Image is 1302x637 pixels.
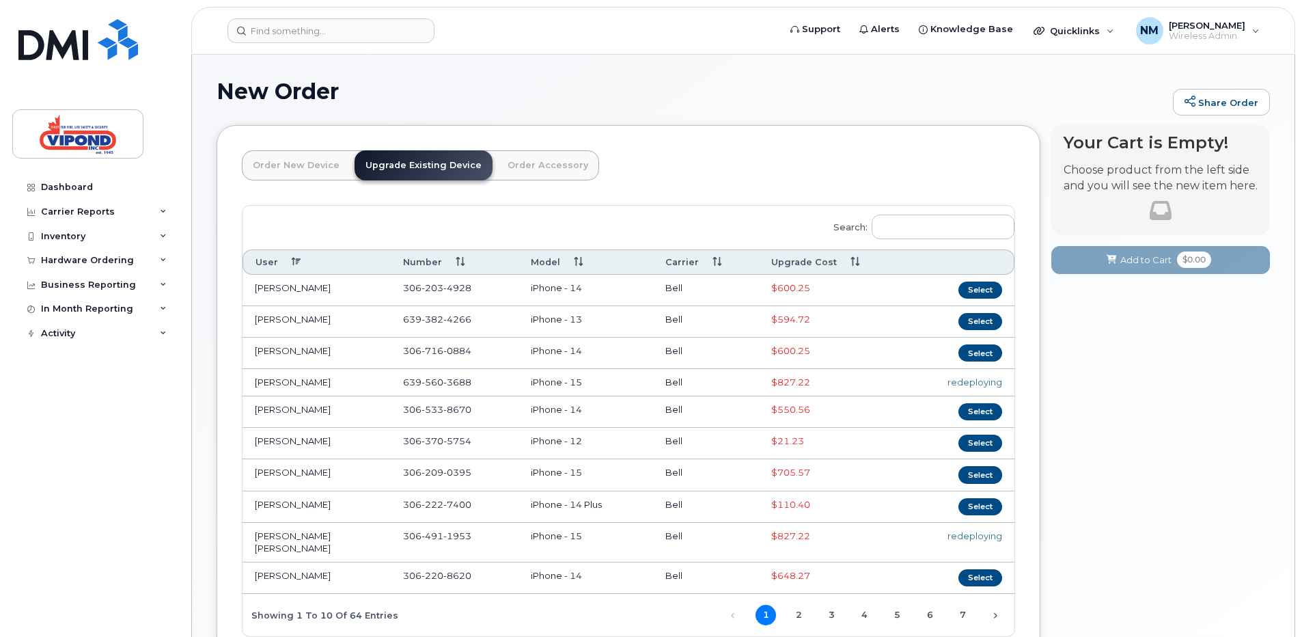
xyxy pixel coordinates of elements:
[421,570,443,581] span: 220
[653,523,759,563] td: Bell
[723,606,743,626] a: Previous
[653,563,759,594] td: Bell
[443,530,471,541] span: 1953
[1173,89,1270,116] a: Share Order
[653,459,759,491] td: Bell
[518,428,653,459] td: iPhone - 12
[443,282,471,293] span: 4928
[243,459,391,491] td: [PERSON_NAME]
[421,467,443,478] span: 209
[759,249,907,275] th: Upgrade Cost: activate to sort column ascending
[653,369,759,396] td: Bell
[443,404,471,415] span: 8670
[403,314,471,325] span: 639
[403,282,471,293] span: 306
[771,530,810,541] span: Full Upgrade Eligibility Date 2028-06-17
[771,282,810,293] span: Full Upgrade Eligibility Date 2027-09-18
[403,435,471,446] span: 306
[958,344,1002,362] button: Select
[771,499,810,510] span: Full Upgrade Eligibility Date 2026-01-27
[443,570,471,581] span: 8620
[653,275,759,306] td: Bell
[243,428,391,459] td: [PERSON_NAME]
[243,249,391,275] th: User: activate to sort column descending
[771,404,810,415] span: Full Upgrade Eligibility Date 2027-08-30
[1064,163,1258,194] p: Choose product from the left side and you will see the new item here.
[653,396,759,428] td: Bell
[518,249,653,275] th: Model: activate to sort column ascending
[771,467,810,478] span: Full Upgrade Eligibility Date 2028-01-24
[518,396,653,428] td: iPhone - 14
[403,570,471,581] span: 306
[243,275,391,306] td: [PERSON_NAME]
[958,498,1002,515] button: Select
[854,605,874,625] a: 4
[243,369,391,396] td: [PERSON_NAME]
[653,249,759,275] th: Carrier: activate to sort column ascending
[403,467,471,478] span: 306
[518,306,653,338] td: iPhone - 13
[421,345,443,356] span: 716
[771,435,804,446] span: Full Upgrade Eligibility Date 2025-09-28
[518,275,653,306] td: iPhone - 14
[443,345,471,356] span: 0884
[403,377,471,388] span: 639
[443,499,471,510] span: 7400
[653,306,759,338] td: Bell
[243,523,391,563] td: [PERSON_NAME] [PERSON_NAME]
[958,282,1002,299] button: Select
[985,606,1006,626] a: Next
[421,314,443,325] span: 382
[443,467,471,478] span: 0395
[243,396,391,428] td: [PERSON_NAME]
[653,428,759,459] td: Bell
[518,369,653,396] td: iPhone - 15
[421,282,443,293] span: 203
[421,435,443,446] span: 370
[421,499,443,510] span: 222
[243,563,391,594] td: [PERSON_NAME]
[403,499,471,510] span: 306
[421,404,443,415] span: 533
[217,79,1166,103] h1: New Order
[887,605,907,625] a: 5
[771,570,810,581] span: Full Upgrade Eligibility Date 2027-11-19
[788,605,809,625] a: 2
[403,345,471,356] span: 306
[403,404,471,415] span: 306
[443,314,471,325] span: 4266
[242,150,350,180] a: Order New Device
[518,459,653,491] td: iPhone - 15
[518,338,653,369] td: iPhone - 14
[958,403,1002,420] button: Select
[443,377,471,388] span: 3688
[958,466,1002,483] button: Select
[518,491,653,523] td: iPhone - 14 Plus
[403,530,471,541] span: 306
[243,306,391,338] td: [PERSON_NAME]
[919,605,940,625] a: 6
[952,605,973,625] a: 7
[872,215,1014,239] input: Search:
[756,605,776,625] a: 1
[958,435,1002,452] button: Select
[1120,254,1172,267] span: Add to Cart
[920,530,1002,543] div: redeploying
[653,338,759,369] td: Bell
[771,345,810,356] span: Full Upgrade Eligibility Date 2027-09-17
[1177,252,1211,268] span: $0.00
[355,150,493,180] a: Upgrade Existing Device
[391,249,519,275] th: Number: activate to sort column ascending
[518,563,653,594] td: iPhone - 14
[497,150,599,180] a: Order Accessory
[920,376,1002,389] div: redeploying
[421,530,443,541] span: 491
[958,569,1002,586] button: Select
[821,605,842,625] a: 3
[771,314,810,325] span: Full Upgrade Eligibility Date 2027-02-15
[1051,246,1270,274] button: Add to Cart $0.00
[958,313,1002,330] button: Select
[243,338,391,369] td: [PERSON_NAME]
[443,435,471,446] span: 5754
[825,206,1014,244] label: Search:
